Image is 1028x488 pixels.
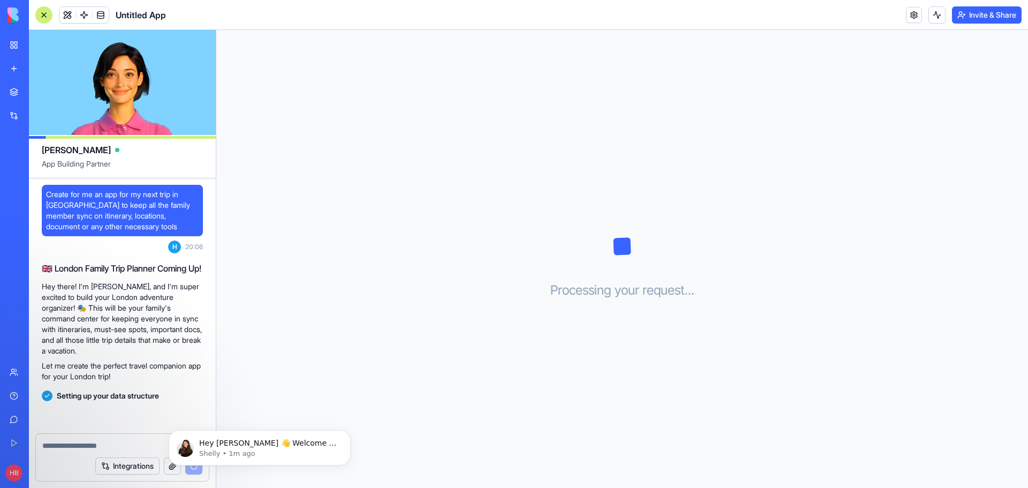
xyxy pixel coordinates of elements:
[168,241,181,253] span: H
[42,361,203,382] p: Let me create the perfect travel companion app for your London trip!
[116,9,166,21] span: Untitled App
[688,282,691,299] span: .
[952,6,1022,24] button: Invite & Share
[685,282,688,299] span: .
[57,391,159,401] span: Setting up your data structure
[7,7,74,22] img: logo
[42,159,203,178] span: App Building Partner
[95,457,160,475] button: Integrations
[46,189,199,232] span: Create for me an app for my next trip in [GEOGRAPHIC_DATA] to keep all the family member sync on ...
[153,408,367,483] iframe: Intercom notifications message
[42,144,111,156] span: [PERSON_NAME]
[42,262,203,275] h2: 🇬🇧 London Family Trip Planner Coming Up!
[185,243,203,251] span: 20:06
[42,281,203,356] p: Hey there! I'm [PERSON_NAME], and I'm super excited to build your London adventure organizer! 🎭 T...
[5,464,22,482] span: HB
[691,282,694,299] span: .
[550,282,694,299] h3: Processing your request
